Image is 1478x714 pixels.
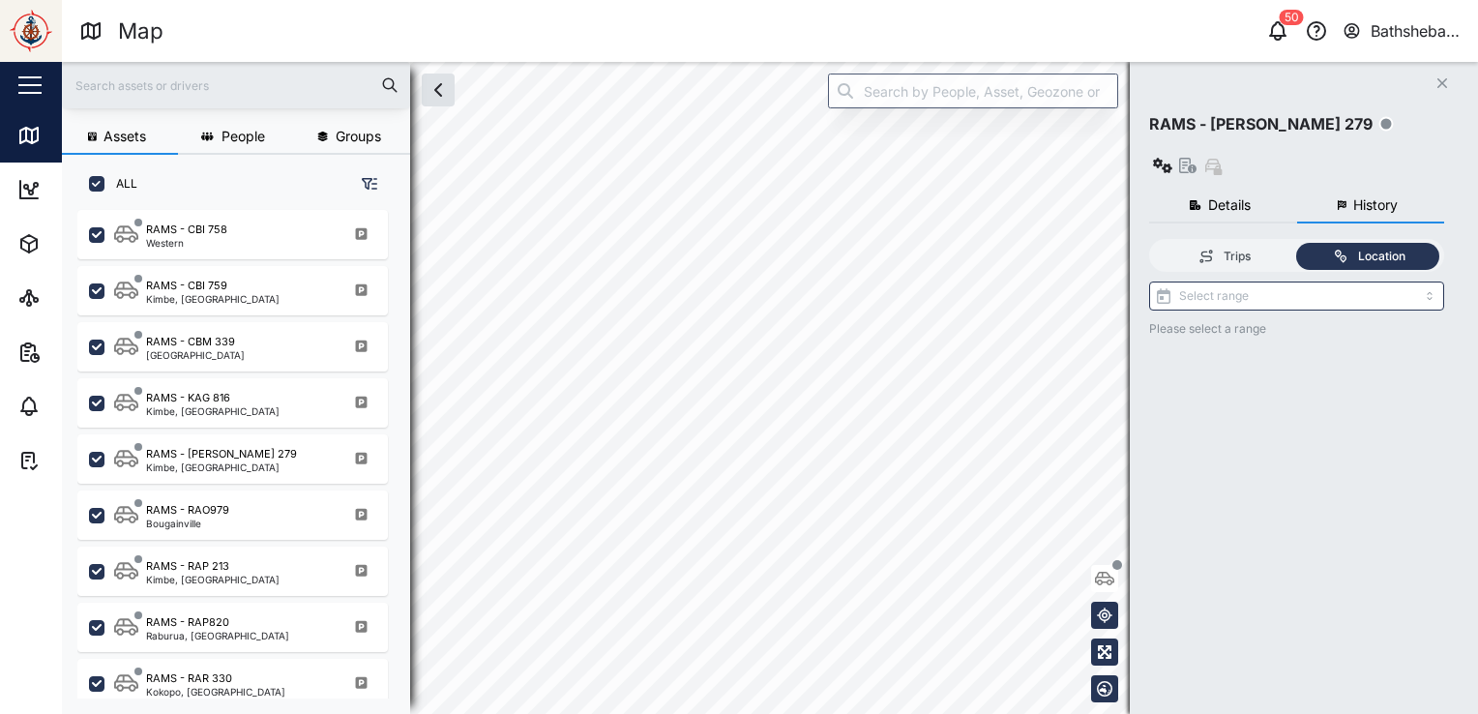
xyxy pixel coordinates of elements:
[50,125,94,146] div: Map
[1224,248,1251,266] div: Trips
[118,15,163,48] div: Map
[146,502,229,519] div: RAMS - RAO979
[146,390,230,406] div: RAMS - KAG 816
[146,278,227,294] div: RAMS - CBI 759
[146,334,235,350] div: RAMS - CBM 339
[50,233,110,254] div: Assets
[1149,320,1444,339] div: Please select a range
[146,687,285,697] div: Kokopo, [GEOGRAPHIC_DATA]
[1358,248,1405,266] div: Location
[146,670,232,687] div: RAMS - RAR 330
[50,179,137,200] div: Dashboard
[146,222,227,238] div: RAMS - CBI 758
[146,558,229,575] div: RAMS - RAP 213
[50,396,110,417] div: Alarms
[62,62,1478,714] canvas: Map
[1208,198,1251,212] span: Details
[222,130,265,143] span: People
[10,10,52,52] img: Main Logo
[146,294,280,304] div: Kimbe, [GEOGRAPHIC_DATA]
[146,446,297,462] div: RAMS - [PERSON_NAME] 279
[74,71,399,100] input: Search assets or drivers
[146,350,245,360] div: [GEOGRAPHIC_DATA]
[146,614,229,631] div: RAMS - RAP820
[50,287,97,309] div: Sites
[336,130,381,143] span: Groups
[146,462,297,472] div: Kimbe, [GEOGRAPHIC_DATA]
[146,406,280,416] div: Kimbe, [GEOGRAPHIC_DATA]
[146,238,227,248] div: Western
[1353,198,1398,212] span: History
[146,631,289,640] div: Raburua, [GEOGRAPHIC_DATA]
[1149,112,1373,136] div: RAMS - [PERSON_NAME] 279
[146,519,229,528] div: Bougainville
[103,130,146,143] span: Assets
[1280,10,1304,25] div: 50
[146,575,280,584] div: Kimbe, [GEOGRAPHIC_DATA]
[104,176,137,192] label: ALL
[50,342,116,363] div: Reports
[77,207,409,699] div: grid
[1149,282,1444,311] input: Select range
[1342,17,1463,45] button: Bathsheba Kare
[50,450,103,471] div: Tasks
[1371,19,1462,44] div: Bathsheba Kare
[828,74,1118,108] input: Search by People, Asset, Geozone or Place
